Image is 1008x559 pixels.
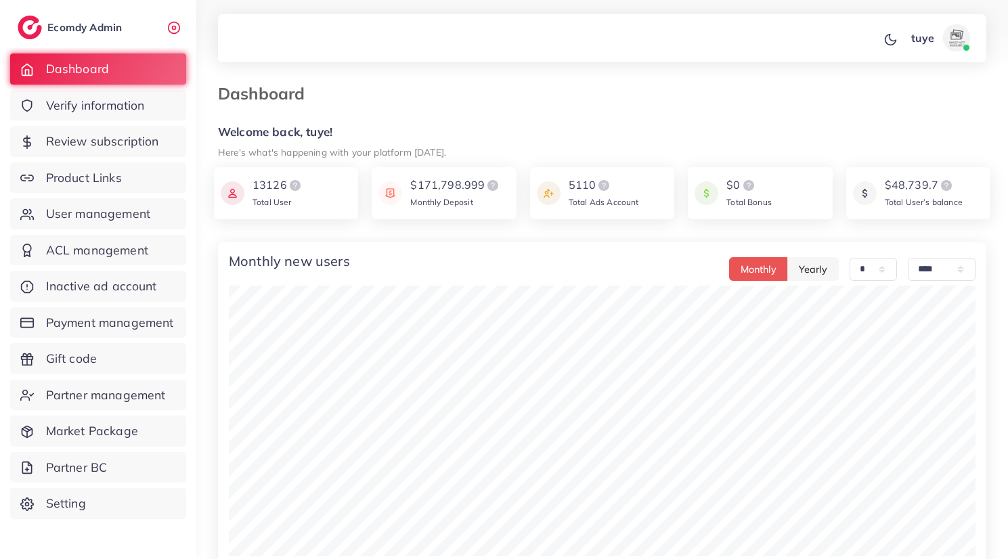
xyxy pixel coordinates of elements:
[18,16,125,39] a: logoEcomdy Admin
[10,452,186,483] a: Partner BC
[943,24,970,51] img: avatar
[853,177,877,209] img: icon payment
[46,314,174,332] span: Payment management
[46,386,166,404] span: Partner management
[410,177,501,194] div: $171,798.999
[46,60,109,78] span: Dashboard
[46,459,108,476] span: Partner BC
[10,53,186,85] a: Dashboard
[10,343,186,374] a: Gift code
[485,177,501,194] img: logo
[938,177,955,194] img: logo
[46,495,86,512] span: Setting
[218,146,446,158] small: Here's what's happening with your platform [DATE].
[46,242,148,259] span: ACL management
[726,177,772,194] div: $0
[410,197,473,207] span: Monthly Deposit
[911,30,935,46] p: tuye
[10,380,186,411] a: Partner management
[221,177,244,209] img: icon payment
[729,257,788,281] button: Monthly
[885,197,963,207] span: Total User’s balance
[46,97,145,114] span: Verify information
[229,253,350,269] h4: Monthly new users
[10,126,186,157] a: Review subscription
[378,177,402,209] img: icon payment
[46,133,159,150] span: Review subscription
[10,271,186,302] a: Inactive ad account
[46,277,157,295] span: Inactive ad account
[569,177,639,194] div: 5110
[47,21,125,34] h2: Ecomdy Admin
[10,307,186,338] a: Payment management
[18,16,42,39] img: logo
[218,84,315,104] h3: Dashboard
[903,24,976,51] a: tuyeavatar
[726,197,772,207] span: Total Bonus
[10,488,186,519] a: Setting
[569,197,639,207] span: Total Ads Account
[287,177,303,194] img: logo
[741,177,757,194] img: logo
[46,422,138,440] span: Market Package
[10,235,186,266] a: ACL management
[10,416,186,447] a: Market Package
[46,350,97,367] span: Gift code
[695,177,718,209] img: icon payment
[787,257,839,281] button: Yearly
[537,177,561,209] img: icon payment
[10,198,186,229] a: User management
[253,197,292,207] span: Total User
[10,90,186,121] a: Verify information
[218,125,986,139] h5: Welcome back, tuye!
[253,177,303,194] div: 13126
[46,169,122,187] span: Product Links
[596,177,612,194] img: logo
[10,162,186,194] a: Product Links
[46,205,150,223] span: User management
[885,177,963,194] div: $48,739.7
